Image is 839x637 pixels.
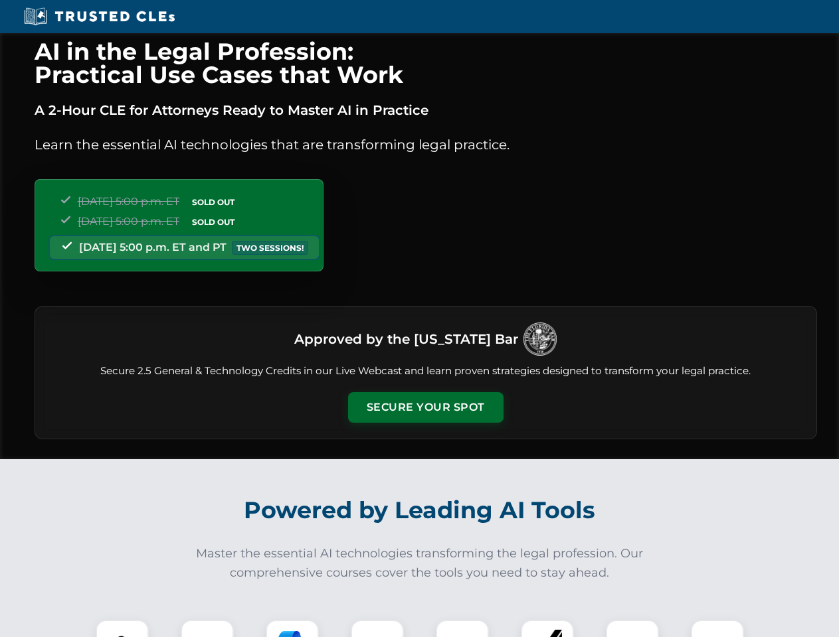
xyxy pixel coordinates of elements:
p: A 2-Hour CLE for Attorneys Ready to Master AI in Practice [35,100,817,121]
img: Trusted CLEs [20,7,179,27]
h1: AI in the Legal Profession: Practical Use Cases that Work [35,40,817,86]
button: Secure Your Spot [348,392,504,423]
span: SOLD OUT [187,195,239,209]
h2: Powered by Leading AI Tools [52,487,788,533]
h3: Approved by the [US_STATE] Bar [294,327,518,351]
p: Master the essential AI technologies transforming the legal profession. Our comprehensive courses... [187,544,652,583]
span: SOLD OUT [187,215,239,229]
p: Learn the essential AI technologies that are transforming legal practice. [35,134,817,155]
span: [DATE] 5:00 p.m. ET [78,215,179,228]
img: Logo [523,322,557,356]
p: Secure 2.5 General & Technology Credits in our Live Webcast and learn proven strategies designed ... [51,364,800,379]
span: [DATE] 5:00 p.m. ET [78,195,179,208]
